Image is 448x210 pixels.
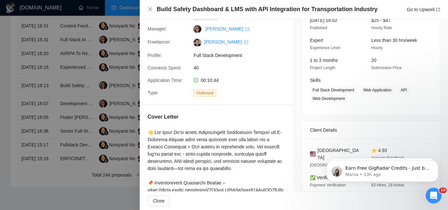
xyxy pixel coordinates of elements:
span: Payment Verification [310,183,346,187]
span: close [148,7,153,12]
span: Outbound [193,89,216,97]
span: Published [310,26,327,30]
span: API [398,86,410,94]
span: Close [153,197,165,204]
span: [DATE] 18:02 [310,18,337,23]
h5: Cover Letter [148,113,178,121]
span: 1 to 3 months [310,58,338,63]
span: export [246,27,250,31]
span: Type: [148,90,159,95]
span: Application Time: [148,78,183,83]
span: $25 - $47 [371,18,391,23]
a: [PERSON_NAME] export [204,39,248,45]
span: Skills [310,78,321,83]
span: 40 [193,64,292,71]
span: export [244,40,248,44]
span: Web Application [361,86,394,94]
a: Go to Upworkexport [407,7,440,12]
span: Full Stack Development [310,86,357,94]
span: 00:10:44 [201,78,219,83]
span: 10 [439,188,447,193]
span: Full Stack Development [193,52,292,59]
span: Connects Spent: [148,65,182,70]
span: Less than 30 hrs/week [371,38,417,43]
span: Profile: [148,53,162,58]
button: Close [148,196,170,206]
img: c1bYBLFISfW-KFu5YnXsqDxdnhJyhFG7WZWQjmw4vq0-YF4TwjoJdqRJKIWeWIjxa9 [193,39,201,47]
span: Submission Price [371,66,402,70]
span: Project Length [310,66,335,70]
iframe: Intercom notifications message [317,146,448,192]
span: Manager: [148,26,167,31]
span: export [436,8,440,11]
span: Hourly [371,46,383,50]
span: Experience Level [310,46,340,50]
button: Close [148,7,153,12]
img: 🇺🇸 [310,150,316,158]
a: [PERSON_NAME] export [205,26,250,31]
span: 20 [371,58,377,63]
h4: Build Safety Dashboard & LMS with API Integration for Transportation Industry [157,5,377,13]
span: Hourly Rate [371,26,392,30]
span: clock-circle [193,78,198,83]
span: ✅ Verified [310,175,332,180]
span: Web Development [310,95,348,102]
span: [GEOGRAPHIC_DATA] - [310,163,353,167]
span: Expert [310,38,323,43]
iframe: Intercom live chat [426,188,441,203]
span: Freelancer: [148,39,171,45]
div: Client Details [310,121,432,139]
